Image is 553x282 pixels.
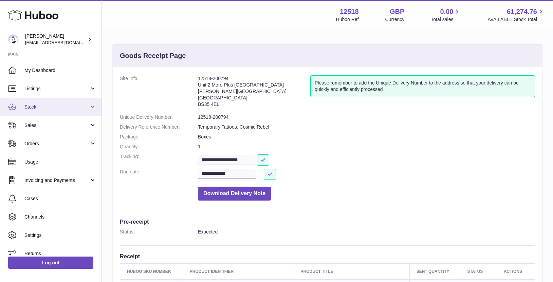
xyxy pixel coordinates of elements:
[120,169,198,180] dt: Due date:
[24,195,96,202] span: Cases
[120,124,198,130] dt: Delivery Reference Number:
[24,104,89,110] span: Stock
[487,7,545,23] a: 61,274.76 AVAILABLE Stock Total
[24,140,89,147] span: Orders
[24,232,96,239] span: Settings
[198,114,535,120] dd: 12518-200794
[24,122,89,129] span: Sales
[198,187,271,201] button: Download Delivery Note
[25,40,100,45] span: [EMAIL_ADDRESS][DOMAIN_NAME]
[409,263,460,279] th: Sent Quantity
[120,218,535,225] h3: Pre-receipt
[120,153,198,165] dt: Tracking:
[24,159,96,165] span: Usage
[24,250,96,257] span: Returns
[198,75,310,111] address: 12518-200794 Unit 2 More Plus [GEOGRAPHIC_DATA] [PERSON_NAME][GEOGRAPHIC_DATA] [GEOGRAPHIC_DATA] ...
[24,177,89,184] span: Invoicing and Payments
[198,124,535,130] dd: Temporary Tattoos, Cosmic Rebel
[24,86,89,92] span: Listings
[497,263,535,279] th: Actions
[336,16,359,23] div: Huboo Ref
[198,134,535,140] dd: Boxes
[431,7,461,23] a: 0.00 Total sales
[507,7,537,16] span: 61,274.76
[120,263,183,279] th: Huboo SKU Number
[120,252,535,260] h3: Receipt
[294,263,409,279] th: Product title
[340,7,359,16] strong: 12518
[120,229,198,235] dt: Status:
[25,33,86,46] div: [PERSON_NAME]
[198,229,535,235] dd: Expected
[8,34,18,44] img: caitlin@fancylamp.co
[24,214,96,220] span: Channels
[440,7,454,16] span: 0.00
[487,16,545,23] span: AVAILABLE Stock Total
[8,257,93,269] a: Log out
[120,134,198,140] dt: Package:
[120,75,198,111] dt: Site Info:
[385,16,405,23] div: Currency
[24,67,96,74] span: My Dashboard
[120,144,198,150] dt: Quantity:
[390,7,404,16] strong: GBP
[431,16,461,23] span: Total sales
[198,144,535,150] dd: 1
[310,75,535,97] div: Please remember to add the Unique Delivery Number to the address so that your delivery can be qui...
[120,114,198,120] dt: Unique Delivery Number:
[183,263,294,279] th: Product Identifier
[460,263,497,279] th: Status
[120,51,186,60] h3: Goods Receipt Page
